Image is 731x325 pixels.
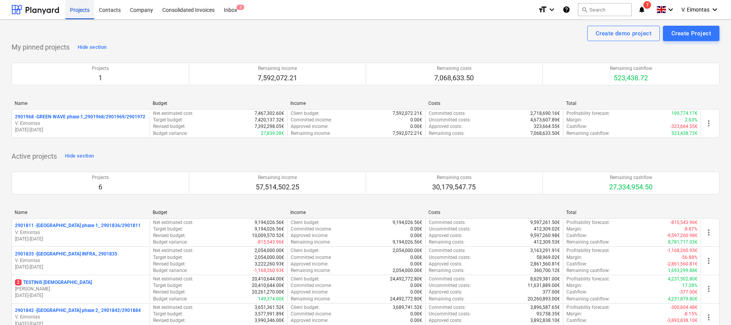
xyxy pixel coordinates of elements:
p: 20,410,644.00€ [252,282,284,289]
p: Remaining cashflow [609,174,653,181]
p: Profitability forecast : [566,110,610,117]
p: Committed costs : [429,219,466,226]
p: 11,631,889.00€ [528,282,560,289]
p: 2901842 - [GEOGRAPHIC_DATA] phase 2_ 2901842/2901884 [15,307,141,314]
p: Remaining cashflow : [566,267,610,274]
p: 3,651,361.52€ [255,304,284,311]
p: 360,700.12€ [534,267,560,274]
button: Search [578,3,632,16]
p: Committed income : [291,226,332,232]
p: 323,664.55€ [534,123,560,130]
p: 9,597,260.98€ [530,232,560,239]
p: 9,597,261.50€ [530,219,560,226]
p: Approved costs : [429,123,462,130]
p: Target budget : [153,226,183,232]
p: Client budget : [291,110,320,117]
div: Income [290,101,422,106]
p: -56.88% [681,254,698,261]
p: 2,861,560.81€ [530,261,560,267]
span: search [581,7,588,13]
p: 0.00€ [410,282,422,289]
p: 2,718,690.16€ [530,110,560,117]
p: Uncommitted costs : [429,226,471,232]
p: 17.28% [682,282,698,289]
p: 377.00€ [543,289,560,295]
span: 2 [15,279,22,285]
div: 2TESTINIS [DEMOGRAPHIC_DATA][PERSON_NAME][DATE]-[DATE] [15,279,147,299]
p: 412,309.53€ [534,239,560,245]
span: more_vert [704,284,713,293]
div: Costs [428,210,560,215]
p: Remaining cashflow : [566,130,610,137]
div: Name [15,101,147,106]
p: Budget variance : [153,130,188,137]
p: Revised budget : [153,261,186,267]
i: keyboard_arrow_down [547,5,556,14]
button: Hide section [63,150,96,162]
p: 3,896,587.65€ [530,304,560,311]
p: 9,194,026.56€ [255,219,284,226]
p: Approved income : [291,261,328,267]
p: Cashflow : [566,123,587,130]
p: Target budget : [153,311,183,317]
p: 7,592,072.21€ [393,130,422,137]
p: Approved income : [291,289,328,295]
p: Remaining costs [432,174,476,181]
p: Net estimated cost : [153,219,193,226]
p: Remaining income : [291,239,331,245]
p: Remaining costs : [429,130,465,137]
p: 7,592,072.21 [258,73,297,83]
p: Target budget : [153,254,183,261]
p: Uncommitted costs : [429,254,471,261]
p: Target budget : [153,282,183,289]
p: V. Eimontas [15,120,147,127]
p: Committed costs : [429,110,466,117]
p: [PERSON_NAME] [15,286,147,292]
p: V. Eimontas [15,314,147,320]
p: 523,438.72 [610,73,652,83]
div: Total [566,210,698,215]
p: Net estimated cost : [153,110,193,117]
p: 0.00€ [410,254,422,261]
p: 27,334,954.50 [609,182,653,192]
p: Margin : [566,226,582,232]
span: more_vert [704,256,713,265]
p: Revised budget : [153,232,186,239]
p: 3,689,741.52€ [393,304,422,311]
p: 9,194,026.56€ [255,226,284,232]
p: Approved costs : [429,289,462,295]
div: Create demo project [596,28,651,38]
p: 27,839.28€ [261,130,284,137]
span: 2 [236,5,244,10]
span: V. Eimontas [681,7,709,13]
div: Costs [428,101,560,106]
p: Margin : [566,117,582,123]
iframe: Chat Widget [693,288,731,325]
p: 3,577,991.89€ [255,311,284,317]
p: 3,163,291.91€ [530,247,560,254]
p: 2901835 - [GEOGRAPHIC_DATA] INFRA_ 2901835 [15,251,117,257]
p: 58,969.02€ [536,254,560,261]
p: Remaining income [256,174,299,181]
p: Committed income : [291,282,332,289]
p: Profitability forecast : [566,276,610,282]
p: 2901968 - GREEN WAVE phase 1_2901968/2901969/2901972 [15,114,145,120]
p: Committed costs : [429,304,466,311]
p: Revised budget : [153,317,186,324]
p: -1,168,260.93€ [667,247,698,254]
p: 1,693,299.88€ [668,267,698,274]
div: Create Project [671,28,711,38]
p: Margin : [566,254,582,261]
p: Remaining costs [434,65,474,72]
p: My pinned projects [12,43,70,52]
p: 4,231,502.80€ [668,276,698,282]
p: 7,068,633.50€ [530,130,560,137]
p: 2,054,000.00€ [393,267,422,274]
p: [DATE] - [DATE] [15,236,147,242]
p: -377.00€ [679,289,698,295]
p: Profitability forecast : [566,247,610,254]
p: Net estimated cost : [153,276,193,282]
i: notifications [638,5,646,14]
p: Net estimated cost : [153,304,193,311]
